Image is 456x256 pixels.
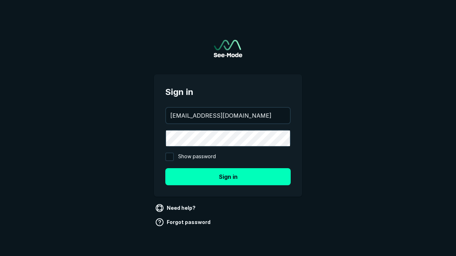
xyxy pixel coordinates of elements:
[154,217,213,228] a: Forgot password
[165,86,291,98] span: Sign in
[214,40,242,57] a: Go to sign in
[166,108,290,123] input: your@email.com
[214,40,242,57] img: See-Mode Logo
[165,168,291,185] button: Sign in
[178,153,216,161] span: Show password
[154,202,198,214] a: Need help?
